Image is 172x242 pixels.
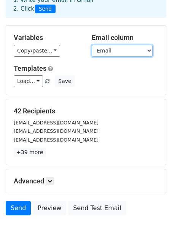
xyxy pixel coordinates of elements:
[14,45,60,57] a: Copy/paste...
[14,75,43,87] a: Load...
[68,201,126,215] a: Send Test Email
[14,177,158,185] h5: Advanced
[6,201,31,215] a: Send
[14,137,99,143] small: [EMAIL_ADDRESS][DOMAIN_NAME]
[14,33,80,42] h5: Variables
[14,107,158,115] h5: 42 Recipients
[14,128,99,134] small: [EMAIL_ADDRESS][DOMAIN_NAME]
[134,205,172,242] iframe: Chat Widget
[55,75,75,87] button: Save
[33,201,66,215] a: Preview
[92,33,158,42] h5: Email column
[14,148,46,157] a: +39 more
[35,5,56,14] span: Send
[14,120,99,126] small: [EMAIL_ADDRESS][DOMAIN_NAME]
[14,64,46,72] a: Templates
